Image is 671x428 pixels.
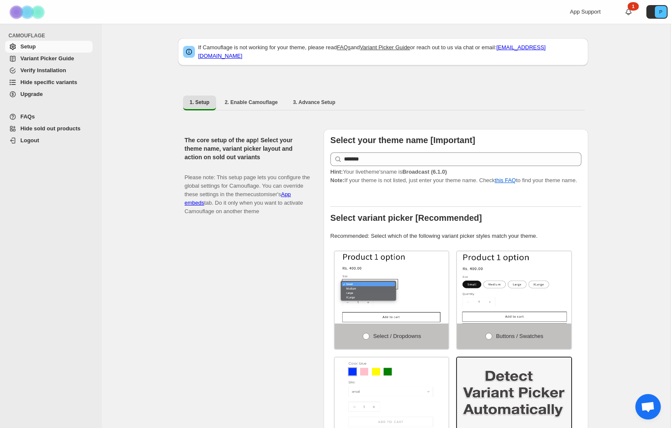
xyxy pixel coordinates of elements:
[330,169,343,175] strong: Hint:
[8,32,96,39] span: CAMOUFLAGE
[624,8,633,16] a: 1
[330,177,344,183] strong: Note:
[5,76,93,88] a: Hide specific variants
[20,91,43,97] span: Upgrade
[20,43,36,50] span: Setup
[5,88,93,100] a: Upgrade
[335,251,449,324] img: Select / Dropdowns
[360,44,410,51] a: Variant Picker Guide
[5,111,93,123] a: FAQs
[190,99,210,106] span: 1. Setup
[635,394,661,420] a: Open chat
[20,55,74,62] span: Variant Picker Guide
[293,99,335,106] span: 3. Advance Setup
[5,41,93,53] a: Setup
[496,333,543,339] span: Buttons / Swatches
[373,333,421,339] span: Select / Dropdowns
[330,213,482,222] b: Select variant picker [Recommended]
[20,125,81,132] span: Hide sold out products
[628,2,639,11] div: 1
[5,135,93,146] a: Logout
[5,123,93,135] a: Hide sold out products
[330,135,475,145] b: Select your theme name [Important]
[198,43,583,60] p: If Camouflage is not working for your theme, please read and or reach out to us via chat or email:
[495,177,516,183] a: this FAQ
[20,79,77,85] span: Hide specific variants
[225,99,278,106] span: 2. Enable Camouflage
[20,67,66,73] span: Verify Installation
[20,113,35,120] span: FAQs
[330,169,447,175] span: Your live theme's name is
[330,232,581,240] p: Recommended: Select which of the following variant picker styles match your theme.
[330,168,581,185] p: If your theme is not listed, just enter your theme name. Check to find your theme name.
[185,136,310,161] h2: The core setup of the app! Select your theme name, variant picker layout and action on sold out v...
[5,65,93,76] a: Verify Installation
[646,5,668,19] button: Avatar with initials P
[20,137,39,144] span: Logout
[659,9,662,14] text: P
[185,165,310,216] p: Please note: This setup page lets you configure the global settings for Camouflage. You can overr...
[5,53,93,65] a: Variant Picker Guide
[7,0,49,24] img: Camouflage
[402,169,447,175] strong: Broadcast (6.1.0)
[570,8,601,15] span: App Support
[655,6,667,18] span: Avatar with initials P
[457,251,571,324] img: Buttons / Swatches
[337,44,351,51] a: FAQs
